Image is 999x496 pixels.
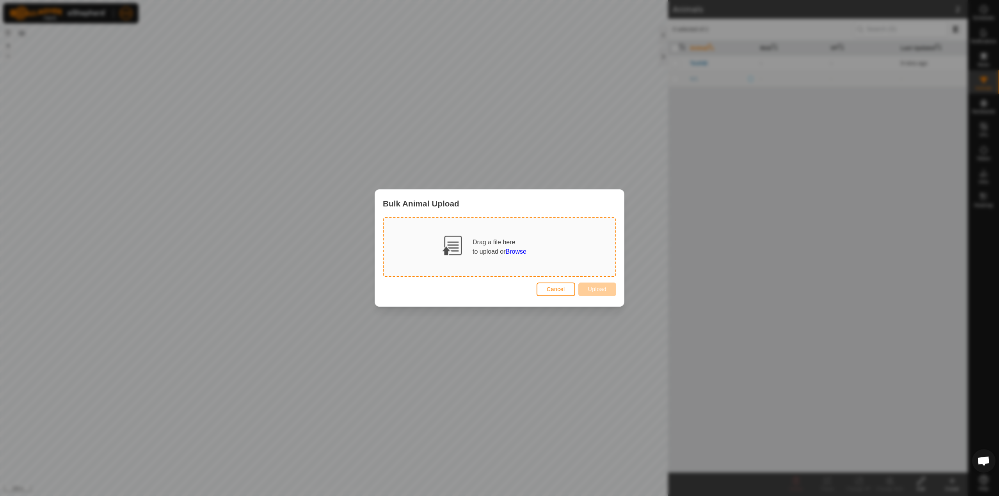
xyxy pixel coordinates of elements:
span: Bulk Animal Upload [383,197,459,210]
a: Open chat [972,449,995,473]
button: Upload [578,283,616,296]
span: Browse [506,248,526,255]
span: Upload [588,286,606,292]
div: Drag a file here [473,238,526,256]
div: to upload or [473,247,526,256]
button: Cancel [537,283,575,296]
span: Cancel [547,286,565,292]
